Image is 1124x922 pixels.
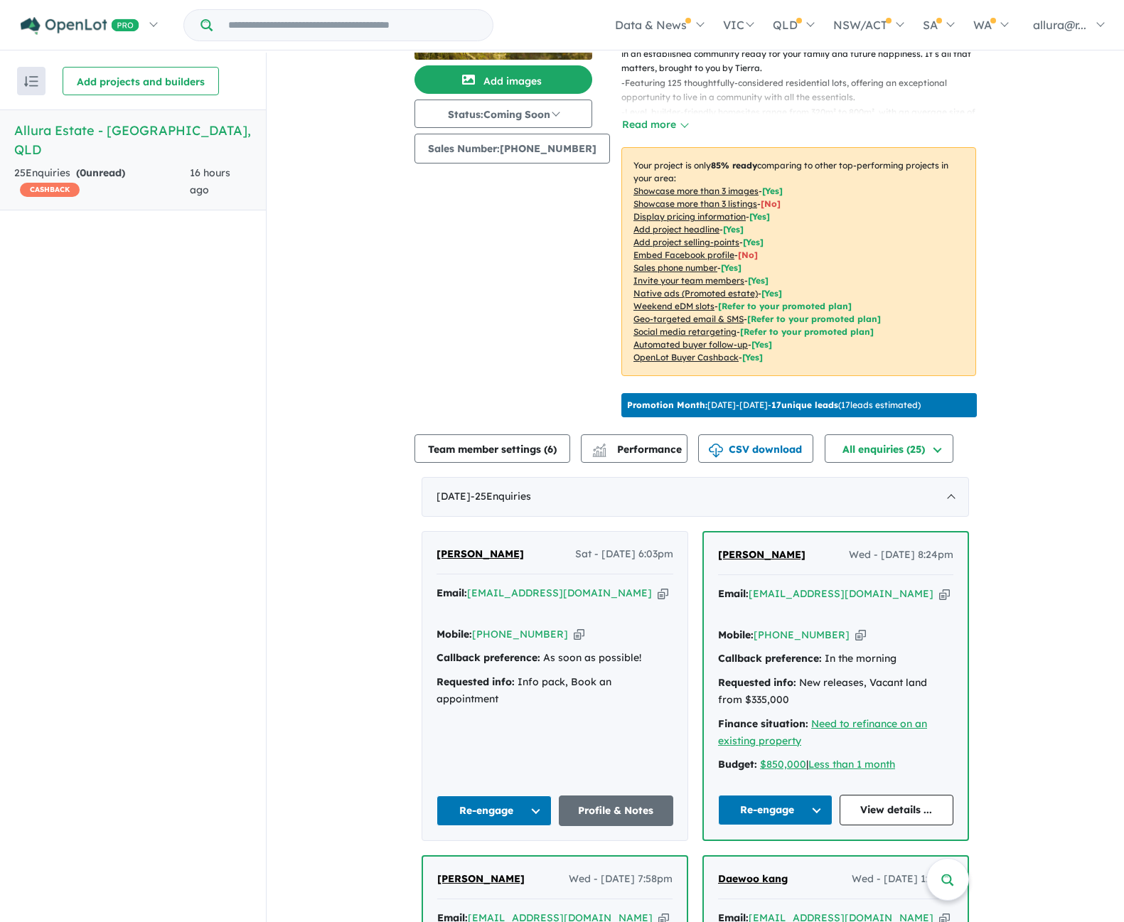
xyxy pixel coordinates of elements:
span: [ Yes ] [749,211,770,222]
u: Automated buyer follow-up [633,339,748,350]
strong: Mobile: [718,628,754,641]
span: [Yes] [742,352,763,363]
button: Re-engage [437,795,552,826]
span: [PERSON_NAME] [718,548,805,561]
span: [PERSON_NAME] [437,872,525,885]
a: [PERSON_NAME] [437,546,524,563]
span: [Refer to your promoted plan] [747,313,881,324]
p: Your project is only comparing to other top-performing projects in your area: - - - - - - - - - -... [621,147,976,376]
u: Showcase more than 3 listings [633,198,757,209]
span: 16 hours ago [190,166,230,196]
button: Re-engage [718,795,833,825]
span: - 25 Enquir ies [471,490,531,503]
div: [DATE] [422,477,969,517]
strong: Callback preference: [718,652,822,665]
p: - Featuring 125 thoughtfully-considered residential lots, offering an exceptional opportunity to ... [621,76,987,105]
button: Copy [855,628,866,643]
button: Status:Coming Soon [414,100,592,128]
span: Daewoo kang [718,872,788,885]
div: New releases, Vacant land from $335,000 [718,675,953,709]
span: Wed - [DATE] 7:58pm [569,871,673,888]
b: Promotion Month: [627,400,707,410]
strong: Email: [437,586,467,599]
span: 0 [80,166,86,179]
span: [PERSON_NAME] [437,547,524,560]
span: [ Yes ] [762,186,783,196]
strong: Email: [718,587,749,600]
span: CASHBACK [20,183,80,197]
img: download icon [709,444,723,458]
p: - Allura brings together affordable, builder-friendly homesites and modern must-haves in an estab... [621,33,987,76]
span: [ Yes ] [721,262,742,273]
a: Daewoo kang [718,871,788,888]
u: Sales phone number [633,262,717,273]
span: [Yes] [761,288,782,299]
strong: Finance situation: [718,717,808,730]
div: 25 Enquir ies [14,165,190,199]
span: Performance [594,443,682,456]
button: Read more [621,117,688,133]
img: sort.svg [24,76,38,87]
u: OpenLot Buyer Cashback [633,352,739,363]
button: Copy [939,586,950,601]
u: Weekend eDM slots [633,301,714,311]
a: View details ... [840,795,954,825]
button: CSV download [698,434,813,463]
button: Sales Number:[PHONE_NUMBER] [414,134,610,164]
div: In the morning [718,650,953,668]
button: Add projects and builders [63,67,219,95]
u: Showcase more than 3 images [633,186,759,196]
span: 6 [547,443,553,456]
span: [ No ] [761,198,781,209]
span: [ Yes ] [743,237,764,247]
span: Wed - [DATE] 1:33am [852,871,953,888]
button: Performance [581,434,687,463]
strong: Callback preference: [437,651,540,664]
a: [PERSON_NAME] [437,871,525,888]
span: [Refer to your promoted plan] [740,326,874,337]
u: Add project selling-points [633,237,739,247]
u: Geo-targeted email & SMS [633,313,744,324]
div: As soon as possible! [437,650,673,667]
u: Add project headline [633,224,719,235]
p: [DATE] - [DATE] - ( 17 leads estimated) [627,399,921,412]
u: Embed Facebook profile [633,250,734,260]
strong: ( unread) [76,166,125,179]
div: Info pack, Book an appointment [437,674,673,708]
button: Team member settings (6) [414,434,570,463]
span: [ No ] [738,250,758,260]
span: Wed - [DATE] 8:24pm [849,547,953,564]
strong: Mobile: [437,628,472,640]
a: [EMAIL_ADDRESS][DOMAIN_NAME] [749,587,933,600]
u: Display pricing information [633,211,746,222]
p: - Level, builder-friendly homesites range from 320m² to 800m², with an average size of 440m². [621,105,987,134]
a: [PHONE_NUMBER] [754,628,850,641]
u: Need to refinance on an existing property [718,717,927,747]
strong: Budget: [718,758,757,771]
img: bar-chart.svg [592,448,606,457]
a: [PERSON_NAME] [718,547,805,564]
span: [Refer to your promoted plan] [718,301,852,311]
a: Less than 1 month [808,758,895,771]
a: $850,000 [760,758,806,771]
a: Profile & Notes [559,795,674,826]
u: Social media retargeting [633,326,737,337]
span: [ Yes ] [748,275,769,286]
div: | [718,756,953,773]
u: Native ads (Promoted estate) [633,288,758,299]
button: Copy [574,627,584,642]
input: Try estate name, suburb, builder or developer [215,10,490,41]
span: allura@r... [1033,18,1086,32]
strong: Requested info: [718,676,796,689]
b: 85 % ready [711,160,757,171]
button: Copy [658,586,668,601]
strong: Requested info: [437,675,515,688]
u: Invite your team members [633,275,744,286]
a: [PHONE_NUMBER] [472,628,568,640]
button: All enquiries (25) [825,434,953,463]
span: [Yes] [751,339,772,350]
b: 17 unique leads [771,400,838,410]
span: Sat - [DATE] 6:03pm [575,546,673,563]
